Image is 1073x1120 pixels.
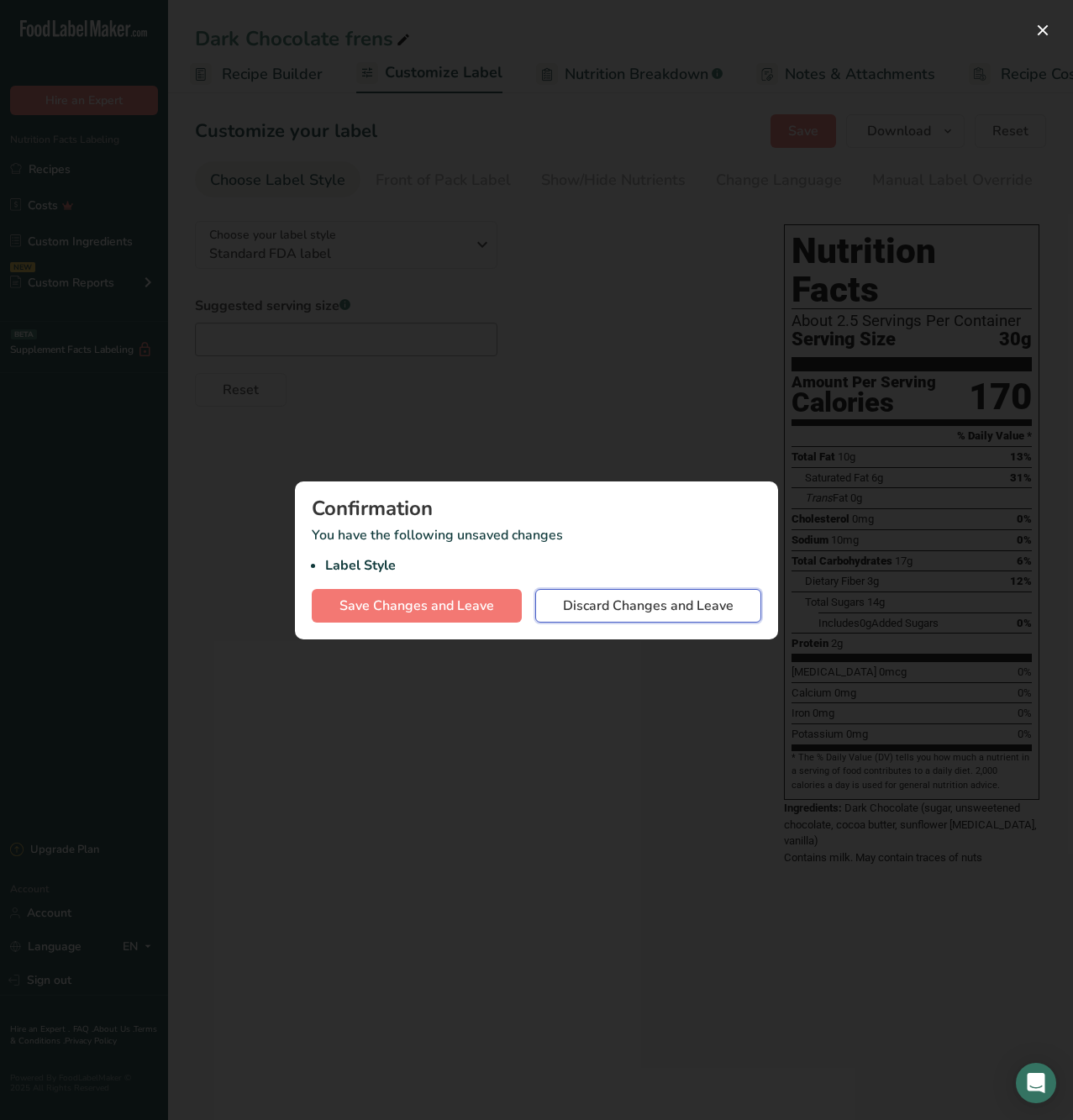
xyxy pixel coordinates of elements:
[312,498,761,518] div: Confirmation
[312,525,761,576] p: You have the following unsaved changes
[535,589,761,623] button: Discard Changes and Leave
[1016,1063,1056,1103] div: Open Intercom Messenger
[339,596,494,616] span: Save Changes and Leave
[563,596,734,616] span: Discard Changes and Leave
[312,589,522,623] button: Save Changes and Leave
[325,555,761,576] li: Label Style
